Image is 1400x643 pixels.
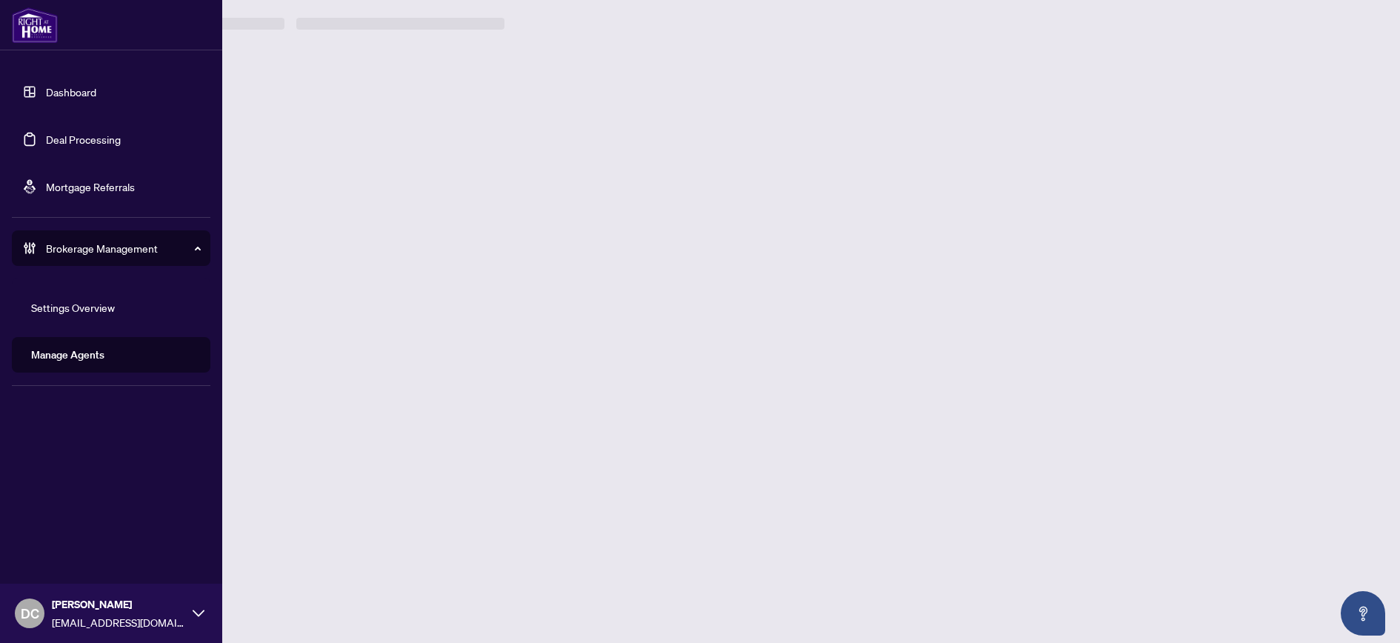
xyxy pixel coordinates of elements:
[52,614,185,630] span: [EMAIL_ADDRESS][DOMAIN_NAME]
[46,133,121,146] a: Deal Processing
[31,348,104,362] a: Manage Agents
[1341,591,1385,636] button: Open asap
[46,240,200,256] span: Brokerage Management
[21,603,39,624] span: DC
[52,596,185,613] span: [PERSON_NAME]
[12,7,58,43] img: logo
[31,301,115,314] a: Settings Overview
[46,85,96,99] a: Dashboard
[46,180,135,193] a: Mortgage Referrals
